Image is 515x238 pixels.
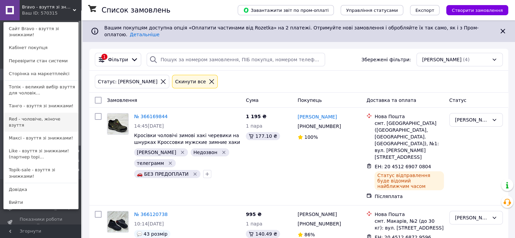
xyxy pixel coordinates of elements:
a: Like - взуття зі знижками! (партнер topi... [4,145,78,164]
div: АНЯ [455,214,489,221]
div: Cкинути все [174,78,207,85]
div: АНЯ [455,116,489,124]
div: Нова Пошта [374,211,444,218]
a: Вийти [4,196,78,209]
div: Статус відправлення буде відомий найближчим часом [374,171,444,190]
span: 1 пара [246,123,262,129]
a: [PERSON_NAME] [298,113,337,120]
span: Фільтри [108,56,128,63]
h1: Список замовлень [102,6,170,14]
span: Недозвон [193,150,217,155]
a: Довідка [4,183,78,196]
img: Фото товару [107,113,128,134]
span: 100% [304,134,318,140]
span: Вашим покупцям доступна опція «Оплатити частинами від Rozetka» на 2 платежі. Отримуйте нові замов... [104,25,478,37]
button: Завантажити звіт по пром-оплаті [238,5,334,15]
span: Замовлення [107,98,137,103]
svg: Видалити мітку [168,160,173,166]
span: 995 ₴ [246,212,261,217]
svg: Видалити мітку [221,150,227,155]
button: Експорт [410,5,440,15]
span: Створити замовлення [452,8,503,13]
span: Показники роботи компанії [20,216,63,229]
svg: Видалити мітку [192,171,198,177]
span: 10:14[DATE] [134,221,164,226]
span: [PERSON_NAME] [422,56,462,63]
button: Створити замовлення [446,5,508,15]
div: 140.49 ₴ [246,230,280,238]
svg: Видалити мітку [180,150,185,155]
div: [PHONE_NUMBER] [296,219,342,229]
div: смт. [GEOGRAPHIC_DATA] ([GEOGRAPHIC_DATA], [GEOGRAPHIC_DATA]. [GEOGRAPHIC_DATA]), №1: вул. [PERSO... [374,120,444,160]
a: Максі - взуття зі знижками! [4,132,78,145]
a: Сторінка на маркетплейсі [4,67,78,80]
a: Створити замовлення [439,7,508,13]
span: 14:45[DATE] [134,123,164,129]
span: Експорт [415,8,434,13]
span: ЕН: 20 4512 6907 0804 [374,164,431,169]
a: Танго - взуття зі знижками! [4,100,78,112]
a: Фото товару [107,211,129,233]
span: Збережені фільтри: [361,56,411,63]
a: № 366120738 [134,212,168,217]
input: Пошук за номером замовлення, ПІБ покупця, номером телефону, Email, номером накладної [147,53,325,66]
a: Red - чоловіче, жіноче взуття [4,113,78,132]
span: Статус [449,98,467,103]
span: Доставка та оплата [366,98,416,103]
span: Катерина Литвинчук [298,211,337,218]
span: Cума [246,98,258,103]
span: 1 пара [246,221,262,226]
span: 43 розмір [144,231,168,237]
div: смт. Макарів, №2 (до 30 кг): вул. [STREET_ADDRESS] [374,218,444,231]
button: Управління статусами [341,5,403,15]
a: Детальніше [130,32,159,37]
a: Кросівки чоловічі зимові хакі черевики на шнурках Кроссовки мужские зимние хаки на шнурках ботинк... [134,133,240,152]
span: Управління статусами [346,8,398,13]
div: Післяплата [374,193,444,200]
span: Завантажити звіт по пром-оплаті [243,7,328,13]
div: 177.10 ₴ [246,132,280,140]
span: телеграмм [137,160,164,166]
span: 1 195 ₴ [246,114,266,119]
a: Фото товару [107,113,129,135]
a: Топік - великий вибір взуття для чоловік... [4,81,78,100]
div: Нова Пошта [374,113,444,120]
a: Сайт Bravo - взуття зі знижками! [4,22,78,41]
div: [PHONE_NUMBER] [296,122,342,131]
div: Ваш ID: 570315 [22,10,50,16]
a: Перевірити стан системи [4,55,78,67]
span: Bravo - взуття зі знижками! [22,4,73,10]
span: (4) [463,57,470,62]
a: № 366169844 [134,114,168,119]
span: [PERSON_NAME] [137,150,176,155]
span: 🚗 БЕЗ ПРЕДОПЛАТИ [137,171,189,177]
span: 86% [304,232,315,237]
span: Покупець [298,98,322,103]
a: Topik-sale - взуття зі знижками! [4,164,78,182]
a: Кабінет покупця [4,41,78,54]
img: :speech_balloon: [137,231,142,237]
img: Фото товару [107,211,128,232]
div: Статус: [PERSON_NAME] [96,78,159,85]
